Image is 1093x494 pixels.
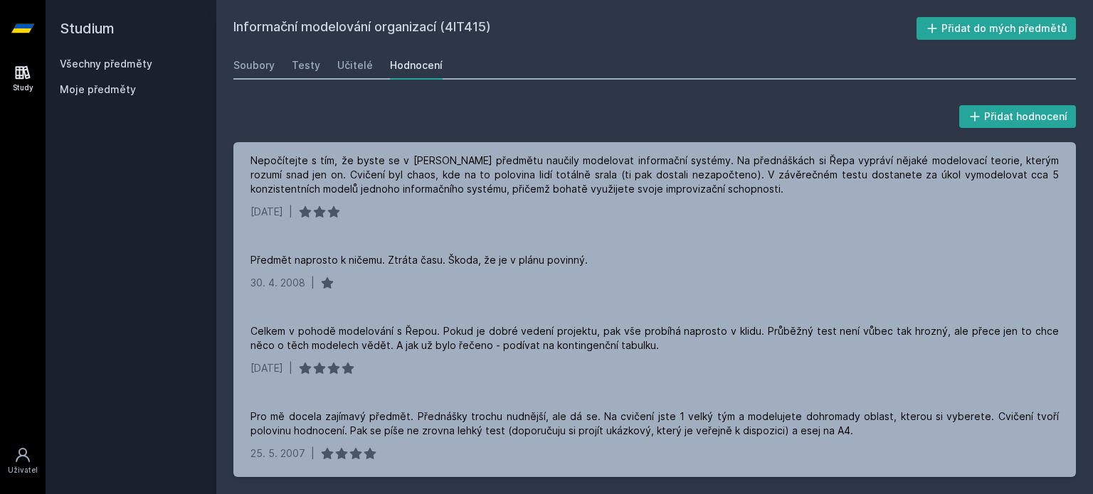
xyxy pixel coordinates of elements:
span: Moje předměty [60,82,136,97]
div: | [289,205,292,219]
a: Učitelé [337,51,373,80]
div: Celkem v pohodě modelování s Řepou. Pokud je dobré vedení projektu, pak vše probíhá naprosto v kl... [250,324,1059,353]
button: Přidat hodnocení [959,105,1077,128]
div: Pro mě docela zajímavý předmět. Přednášky trochu nudnější, ale dá se. Na cvičení jste 1 velký tým... [250,409,1059,438]
a: Study [3,57,43,100]
a: Všechny předměty [60,58,152,70]
a: Uživatel [3,439,43,483]
div: | [311,446,315,461]
a: Hodnocení [390,51,443,80]
div: Předmět naprosto k ničemu. Ztráta času. Škoda, že je v plánu povinný. [250,253,588,267]
div: 25. 5. 2007 [250,446,305,461]
div: Study [13,82,33,93]
div: Učitelé [337,58,373,73]
a: Soubory [233,51,275,80]
h2: Informační modelování organizací (4IT415) [233,17,917,40]
div: Testy [292,58,320,73]
div: 30. 4. 2008 [250,276,305,290]
div: Uživatel [8,465,38,476]
button: Přidat do mých předmětů [917,17,1077,40]
div: [DATE] [250,205,283,219]
div: | [311,276,315,290]
a: Testy [292,51,320,80]
div: Nepočítejte s tím, že byste se v [PERSON_NAME] předmětu naučily modelovat informační systémy. Na ... [250,154,1059,196]
div: | [289,361,292,375]
div: [DATE] [250,361,283,375]
div: Soubory [233,58,275,73]
div: Hodnocení [390,58,443,73]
